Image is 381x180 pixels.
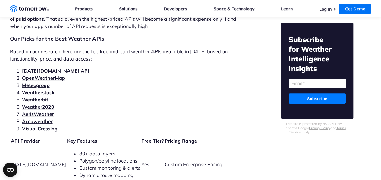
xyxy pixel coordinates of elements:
a: Weather2020 [22,104,54,110]
span: Polygon/polyline locations [79,158,137,164]
a: Home link [10,4,49,13]
a: Terms of Service [286,126,346,134]
span: [DATE][DOMAIN_NAME] [11,161,66,167]
a: [DATE][DOMAIN_NAME] API [22,68,89,74]
span: Dynamic route mapping [79,172,133,178]
p: Based on our research, here are the top free and paid weather APIs available in [DATE] based on f... [10,48,249,62]
span: Custom monitoring & alerts [79,165,140,171]
a: Accuweather [22,118,53,124]
a: Meteogroup [22,82,50,88]
a: Developers [164,6,187,11]
a: Learn [281,6,293,11]
b: API Provider [11,138,40,144]
a: Visual Crossing [22,126,58,132]
a: Products [75,6,93,11]
b: Pricing Range [165,138,197,144]
h2: Subscribe for Weather Intelligence Insights [289,35,346,73]
a: Space & Technology [214,6,255,11]
a: Privacy Policy [309,126,330,130]
a: Get Demo [339,4,371,14]
a: AerisWeather [22,111,54,117]
a: Weatherstack [22,89,55,95]
p: This site is protected by reCAPTCHA and the Google and apply. [286,122,349,134]
span: Yes [142,161,149,167]
p: . That said, even the highest-priced APIs will become a significant expense only if and when your... [10,8,249,30]
a: OpenWeatherMap [22,75,65,81]
a: Weatherbit [22,97,48,103]
button: Open CMP widget [3,163,17,177]
a: Log In [319,6,331,12]
input: Email * [289,79,346,88]
span: Custom Enterprise Pricing [165,161,223,167]
span: 80+ data layers [79,151,115,157]
input: Subscribe [289,93,346,104]
a: Solutions [119,6,137,11]
b: Key Features [67,138,97,144]
h2: Our Picks for the Best Weather APIs [10,35,249,43]
b: Free Tier? [142,138,164,144]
